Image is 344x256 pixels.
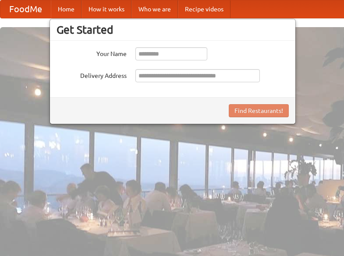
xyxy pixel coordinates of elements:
[82,0,131,18] a: How it works
[229,104,289,117] button: Find Restaurants!
[57,69,127,80] label: Delivery Address
[57,47,127,58] label: Your Name
[57,23,289,36] h3: Get Started
[178,0,231,18] a: Recipe videos
[51,0,82,18] a: Home
[131,0,178,18] a: Who we are
[0,0,51,18] a: FoodMe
